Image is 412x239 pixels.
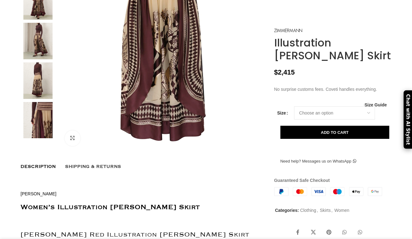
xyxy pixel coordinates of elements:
img: Zimmermann dress [19,23,57,59]
h2: [PERSON_NAME] Red Illustration [PERSON_NAME] Skirt [21,231,391,239]
a: Need help? Messages us on WhatsApp [274,154,363,168]
a: [PERSON_NAME] [21,191,56,196]
span: Shipping & Returns [65,163,121,170]
img: Zimmermann dress [19,102,57,139]
p: No surprise customs fees. Coveti handles everything. [274,86,391,93]
span: $ [274,68,278,76]
a: Shipping & Returns [65,160,121,173]
a: Description [21,160,56,173]
img: Zimmermann dresses [19,62,57,99]
button: Add to cart [280,126,389,139]
strong: Women’s Illustration [PERSON_NAME] Skirt [21,205,200,210]
label: Size [277,110,288,116]
span: Description [21,163,56,170]
h1: Illustration [PERSON_NAME] Skirt [274,37,391,62]
bdi: 2,415 [274,68,295,76]
img: Zimmermann [274,29,302,32]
